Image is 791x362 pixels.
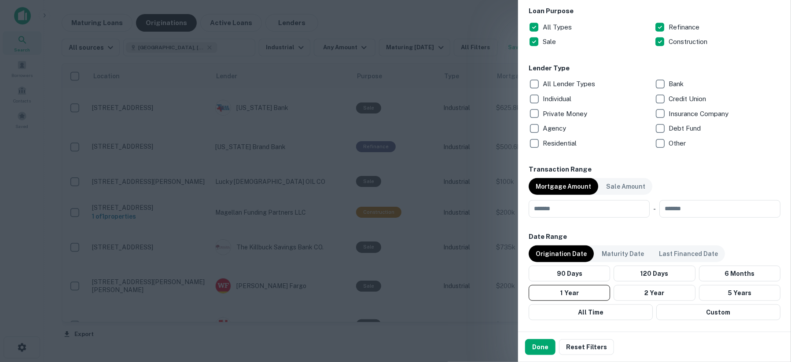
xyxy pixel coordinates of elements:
button: 6 Months [699,266,780,282]
p: Last Financed Date [659,249,718,259]
p: Sale [543,37,558,47]
button: 1 Year [529,285,610,301]
h6: Transaction Range [529,165,780,175]
div: - [653,200,656,218]
p: Mortgage Amount [536,182,591,191]
button: 90 Days [529,266,610,282]
button: 5 Years [699,285,780,301]
button: 120 Days [614,266,695,282]
p: Debt Fund [669,123,703,134]
button: 2 Year [614,285,695,301]
button: Reset Filters [559,339,614,355]
button: Done [525,339,556,355]
p: Bank [669,79,685,89]
p: Origination Date [536,249,587,259]
p: Construction [669,37,709,47]
p: Agency [543,123,568,134]
p: Individual [543,94,573,104]
button: Custom [656,304,780,320]
p: All Types [543,22,574,33]
p: Sale Amount [606,182,645,191]
p: Other [669,138,688,149]
p: Credit Union [669,94,708,104]
p: All Lender Types [543,79,597,89]
h6: Date Range [529,232,780,242]
button: All Time [529,304,653,320]
p: Maturity Date [602,249,644,259]
p: Residential [543,138,578,149]
iframe: Chat Widget [747,292,791,334]
h6: Loan Purpose [529,6,780,16]
p: Refinance [669,22,701,33]
h6: Lender Type [529,63,780,73]
p: Private Money [543,109,589,119]
p: Insurance Company [669,109,730,119]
